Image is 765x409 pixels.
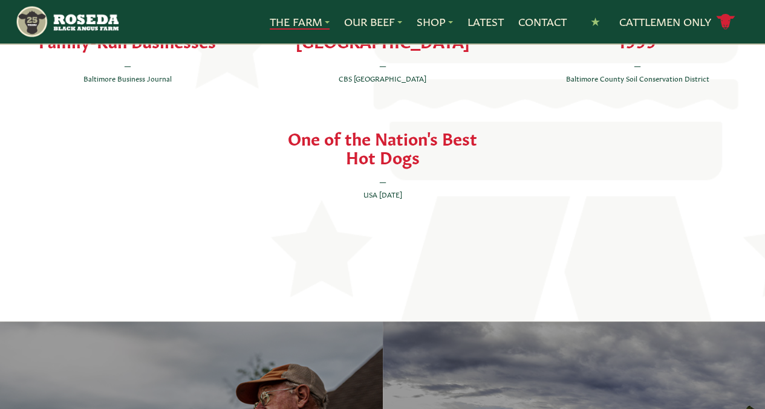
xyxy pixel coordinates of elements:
a: Cattlemen Only [619,11,735,33]
span: — [634,60,641,70]
p: CBS [GEOGRAPHIC_DATA] [275,59,491,85]
h4: One of the Nation's Best Hot Dogs [275,128,491,166]
span: — [124,60,131,70]
span: — [379,176,386,186]
a: Shop [417,14,453,30]
p: USA [DATE] [275,175,491,201]
span: — [379,60,386,70]
h4: Best Creative Burgers in [GEOGRAPHIC_DATA] [275,12,491,50]
h4: One of Baltimore's Best Family-Run Businesses [19,12,236,50]
a: The Farm [270,14,330,30]
p: Baltimore Business Journal [19,59,236,85]
p: Baltimore County Soil Conservation District [529,59,746,85]
img: https://roseda.com/wp-content/uploads/2021/05/roseda-25-header.png [15,5,119,39]
a: Our Beef [344,14,402,30]
h4: Cooperator of the Year, 1999 [529,12,746,50]
a: Latest [467,14,504,30]
a: Contact [518,14,567,30]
